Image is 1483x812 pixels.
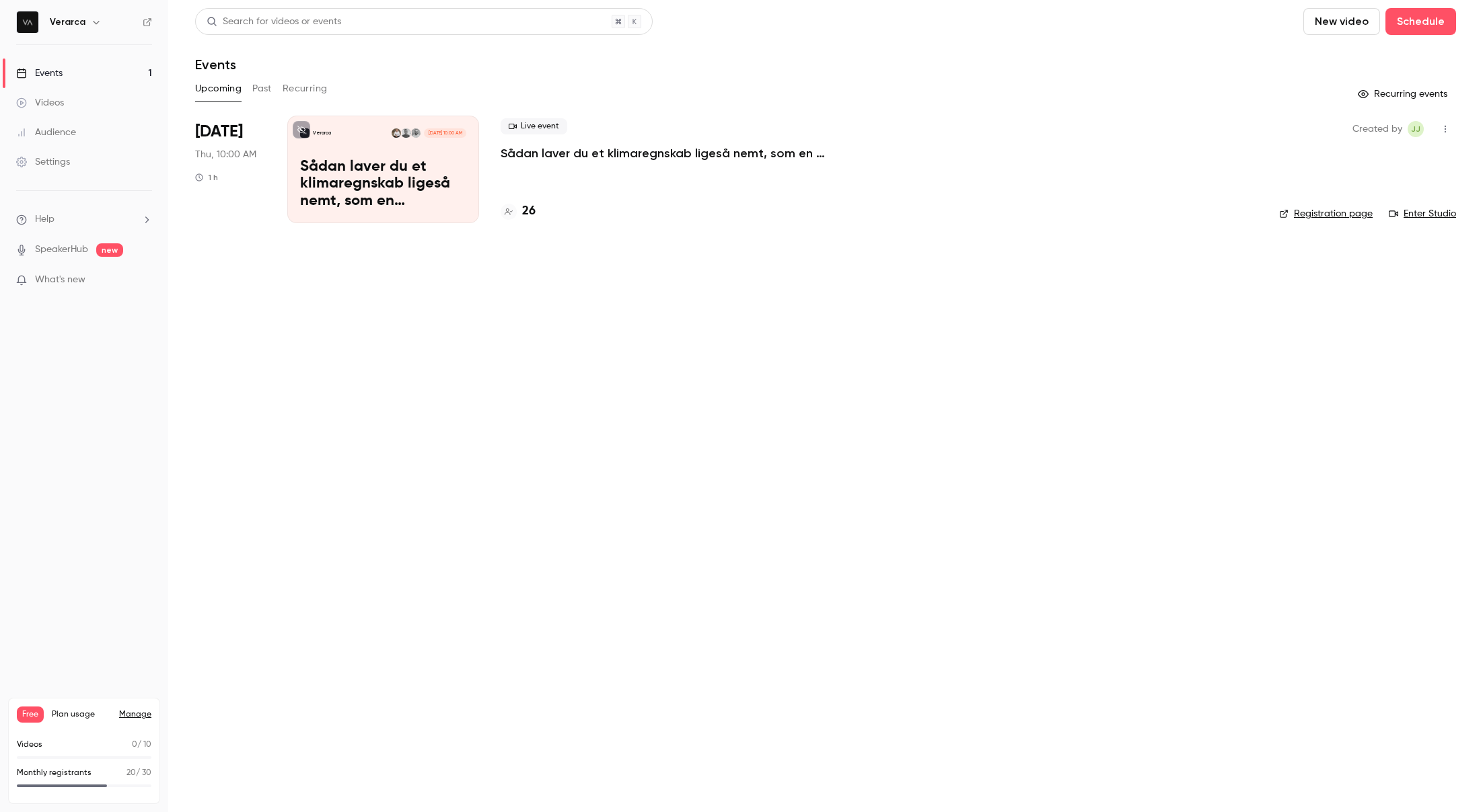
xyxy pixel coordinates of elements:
button: New video [1303,8,1380,35]
span: Thu, 10:00 AM [195,148,256,161]
span: Help [35,212,55,227]
p: Sådan laver du et klimaregnskab ligeså nemt, som en resultatopgørelse [300,159,466,210]
a: Enter Studio [1389,207,1456,220]
button: Schedule [1385,8,1456,35]
img: Verarca [17,11,38,33]
div: Audience [16,126,76,139]
span: Created by [1352,121,1402,137]
div: Events [16,67,63,80]
span: What's new [35,273,85,287]
a: SpeakerHub [35,243,88,257]
span: Live event [501,118,567,134]
a: 26 [501,202,536,220]
p: Verarca [313,130,331,136]
button: Recurring [283,78,328,99]
p: Monthly registrants [17,767,92,779]
img: Dan Skovgaard [401,128,410,138]
span: Plan usage [52,709,111,720]
a: Registration page [1279,207,1373,220]
p: / 10 [132,739,151,751]
div: Oct 23 Thu, 10:00 AM (Europe/Copenhagen) [195,116,266,223]
span: Jonas jkr+wemarket@wemarket.dk [1408,121,1424,137]
span: Free [17,706,44,723]
a: Sådan laver du et klimaregnskab ligeså nemt, som en resultatopgørelseVerarcaSøren HøjbergDan Skov... [287,116,479,223]
button: Upcoming [195,78,242,99]
a: Sådan laver du et klimaregnskab ligeså nemt, som en resultatopgørelse [501,145,904,161]
span: 0 [132,741,137,749]
div: Settings [16,155,70,169]
span: 20 [126,769,136,777]
li: help-dropdown-opener [16,212,152,227]
h1: Events [195,56,236,73]
span: new [96,243,123,257]
button: Recurring events [1352,83,1456,105]
span: [DATE] 10:00 AM [424,128,466,138]
h4: 26 [522,202,536,220]
h6: Verarca [50,15,85,29]
div: Videos [16,96,64,110]
div: 1 h [195,172,218,183]
p: Videos [17,739,42,751]
img: Søren Højberg [411,128,421,138]
p: / 30 [126,767,151,779]
span: [DATE] [195,121,243,143]
div: Search for videos or events [207,15,341,29]
button: Past [252,78,272,99]
img: Søren Orluf [392,128,401,138]
span: Jj [1411,121,1420,137]
iframe: Noticeable Trigger [136,274,152,286]
a: Manage [119,709,151,720]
